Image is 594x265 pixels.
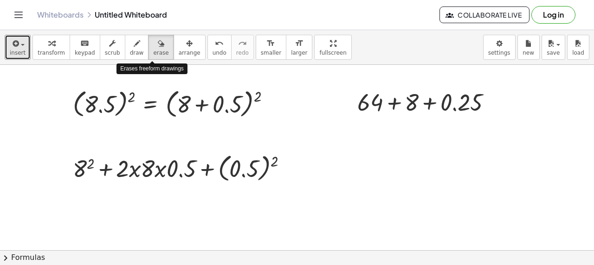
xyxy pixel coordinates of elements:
span: load [572,50,584,56]
span: new [523,50,534,56]
span: smaller [261,50,281,56]
i: format_size [266,38,275,49]
button: format_sizesmaller [256,35,286,60]
button: draw [125,35,149,60]
span: settings [488,50,510,56]
i: redo [238,38,247,49]
button: Log in [531,6,575,24]
span: transform [38,50,65,56]
span: draw [130,50,144,56]
button: fullscreen [314,35,351,60]
span: arrange [179,50,200,56]
span: save [547,50,560,56]
button: save [542,35,565,60]
div: Erases freeform drawings [116,63,187,74]
span: scrub [105,50,120,56]
i: undo [215,38,224,49]
button: format_sizelarger [286,35,312,60]
button: Collaborate Live [439,6,529,23]
button: insert [5,35,31,60]
button: undoundo [207,35,232,60]
i: format_size [295,38,303,49]
span: erase [153,50,168,56]
button: load [567,35,589,60]
button: Toggle navigation [11,7,26,22]
span: Collaborate Live [447,11,522,19]
a: Whiteboards [37,10,84,19]
span: redo [236,50,249,56]
i: keyboard [80,38,89,49]
button: scrub [100,35,125,60]
span: undo [213,50,226,56]
button: new [517,35,540,60]
span: fullscreen [319,50,346,56]
span: larger [291,50,307,56]
button: arrange [174,35,206,60]
button: transform [32,35,70,60]
button: redoredo [231,35,254,60]
span: insert [10,50,26,56]
button: settings [483,35,516,60]
button: keyboardkeypad [70,35,100,60]
button: erase [148,35,174,60]
span: keypad [75,50,95,56]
